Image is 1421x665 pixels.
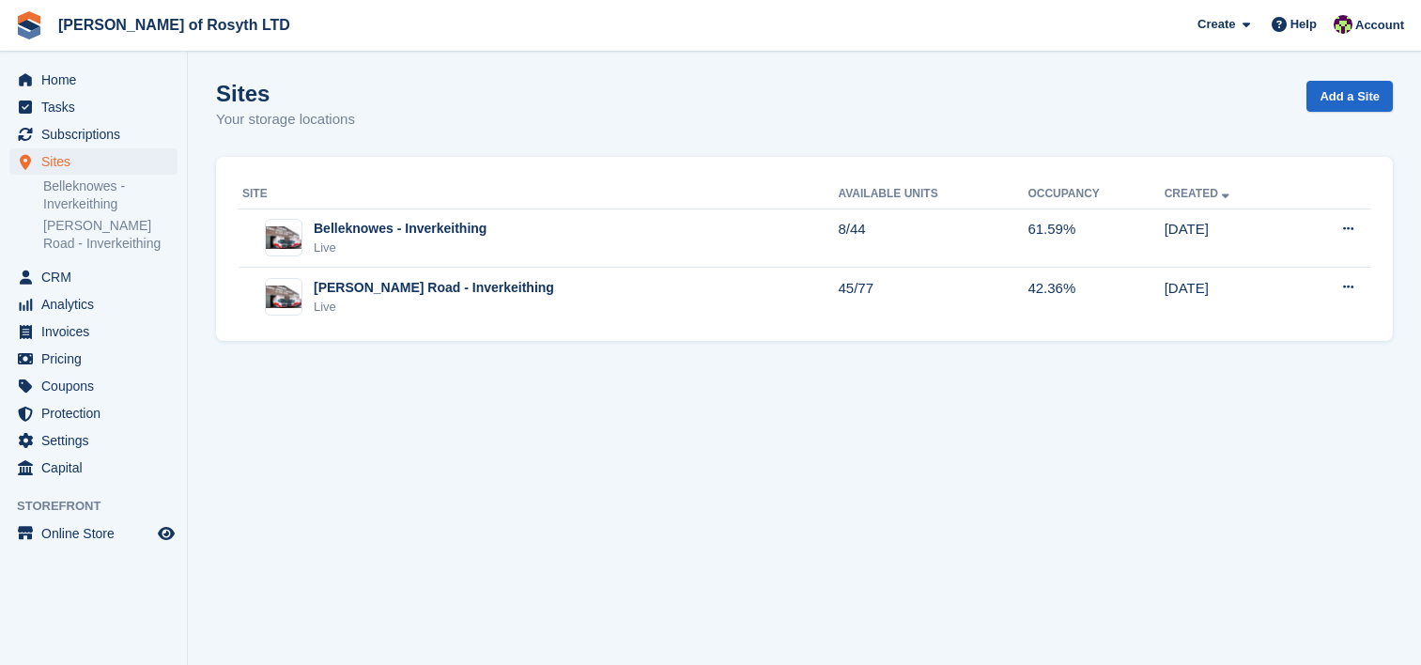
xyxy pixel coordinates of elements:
[41,121,154,147] span: Subscriptions
[155,522,178,545] a: Preview store
[9,94,178,120] a: menu
[9,67,178,93] a: menu
[1027,268,1164,326] td: 42.36%
[41,148,154,175] span: Sites
[838,268,1027,326] td: 45/77
[216,109,355,131] p: Your storage locations
[41,427,154,454] span: Settings
[838,179,1027,209] th: Available Units
[41,373,154,399] span: Coupons
[9,291,178,317] a: menu
[9,373,178,399] a: menu
[314,278,554,298] div: [PERSON_NAME] Road - Inverkeithing
[41,67,154,93] span: Home
[1355,16,1404,35] span: Account
[43,217,178,253] a: [PERSON_NAME] Road - Inverkeithing
[9,346,178,372] a: menu
[838,209,1027,268] td: 8/44
[9,264,178,290] a: menu
[1306,81,1393,112] a: Add a Site
[41,264,154,290] span: CRM
[51,9,298,40] a: [PERSON_NAME] of Rosyth LTD
[1027,179,1164,209] th: Occupancy
[41,94,154,120] span: Tasks
[1165,209,1295,268] td: [DATE]
[314,298,554,317] div: Live
[9,400,178,426] a: menu
[41,520,154,547] span: Online Store
[1290,15,1317,34] span: Help
[1027,209,1164,268] td: 61.59%
[15,11,43,39] img: stora-icon-8386f47178a22dfd0bd8f6a31ec36ba5ce8667c1dd55bd0f319d3a0aa187defe.svg
[266,286,301,308] img: Image of Boreland Road - Inverkeithing site
[216,81,355,106] h1: Sites
[41,318,154,345] span: Invoices
[266,226,301,249] img: Image of Belleknowes - Inverkeithing site
[1165,268,1295,326] td: [DATE]
[41,400,154,426] span: Protection
[9,427,178,454] a: menu
[17,497,187,516] span: Storefront
[1197,15,1235,34] span: Create
[9,318,178,345] a: menu
[43,178,178,213] a: Belleknowes - Inverkeithing
[314,219,487,239] div: Belleknowes - Inverkeithing
[1165,187,1233,200] a: Created
[41,455,154,481] span: Capital
[9,148,178,175] a: menu
[41,346,154,372] span: Pricing
[1334,15,1352,34] img: Nina Briggs
[314,239,487,257] div: Live
[9,455,178,481] a: menu
[239,179,838,209] th: Site
[9,121,178,147] a: menu
[41,291,154,317] span: Analytics
[9,520,178,547] a: menu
